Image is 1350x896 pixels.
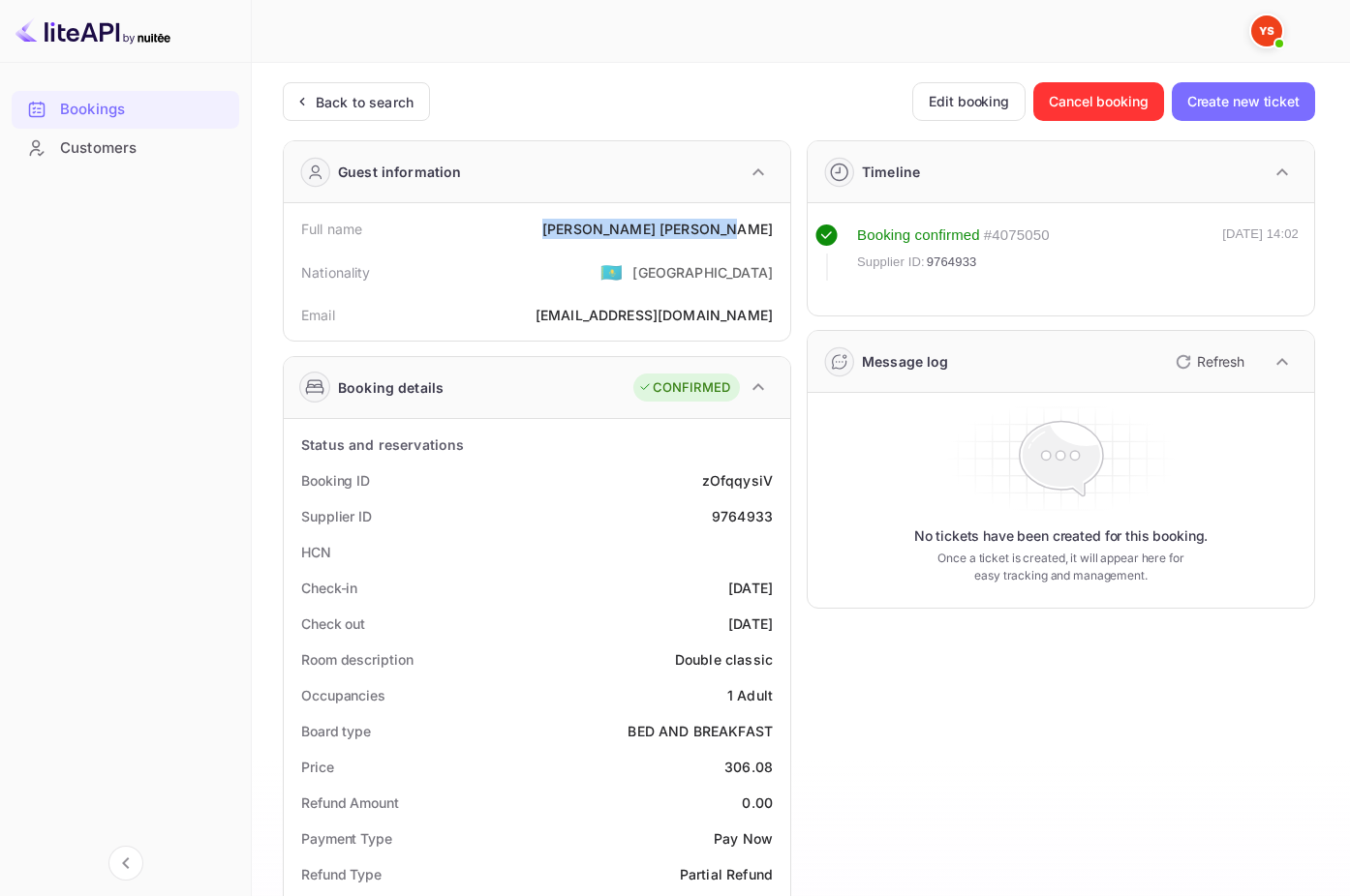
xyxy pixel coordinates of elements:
div: Supplier ID [301,506,372,526]
div: [DATE] [728,578,773,598]
img: Yandex Support [1251,15,1282,46]
span: Supplier ID: [857,253,925,272]
div: Email [301,305,335,325]
div: Occupancies [301,685,385,705]
div: Customers [12,130,239,167]
div: Customers [60,137,230,160]
div: 0.00 [742,792,773,813]
p: Refresh [1197,351,1244,372]
div: [GEOGRAPHIC_DATA] [632,262,773,283]
div: 9764933 [712,506,773,526]
div: CONFIRMED [638,378,730,398]
div: Board type [301,721,371,741]
a: Bookings [12,91,239,127]
div: # 4075050 [984,224,1050,247]
div: 306.08 [724,757,773,777]
div: Refund Type [301,864,382,884]
button: Refresh [1164,346,1252,377]
div: BED AND BREAKFAST [628,721,773,741]
button: Create new ticket [1172,82,1315,121]
div: Bookings [60,99,230,121]
a: Customers [12,130,239,165]
div: [DATE] [728,613,773,634]
span: United States [600,254,623,289]
div: Full name [301,219,362,239]
div: Check-in [301,578,357,598]
p: Once a ticket is created, it will appear here for easy tracking and management. [926,550,1196,584]
div: Pay Now [714,828,773,849]
div: Booking ID [301,470,370,491]
div: zOfqqysiV [702,470,773,491]
img: LiteAPI logo [15,15,170,46]
div: Back to search [316,92,414,112]
div: Status and reservations [301,434,464,455]
div: Refund Amount [301,792,399,813]
div: Bookings [12,91,239,129]
div: Booking confirmed [857,224,980,247]
span: 9764933 [927,253,977,272]
div: Partial Refund [680,864,773,884]
div: Message log [862,351,949,372]
div: Booking details [338,377,444,398]
div: Payment Type [301,828,392,849]
p: No tickets have been created for this booking. [914,526,1209,546]
div: Double classic [675,649,773,670]
div: Room description [301,649,413,670]
button: Cancel booking [1033,82,1164,121]
div: Price [301,757,334,777]
div: Check out [301,613,365,634]
div: Guest information [338,162,462,182]
div: [PERSON_NAME] [PERSON_NAME] [542,219,773,239]
div: [DATE] 14:02 [1222,224,1299,281]
div: Timeline [862,162,920,182]
div: 1 Adult [727,685,773,705]
button: Collapse navigation [108,846,143,881]
div: HCN [301,542,331,562]
div: [EMAIL_ADDRESS][DOMAIN_NAME] [536,305,773,325]
div: Nationality [301,262,371,283]
button: Edit booking [912,82,1026,121]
